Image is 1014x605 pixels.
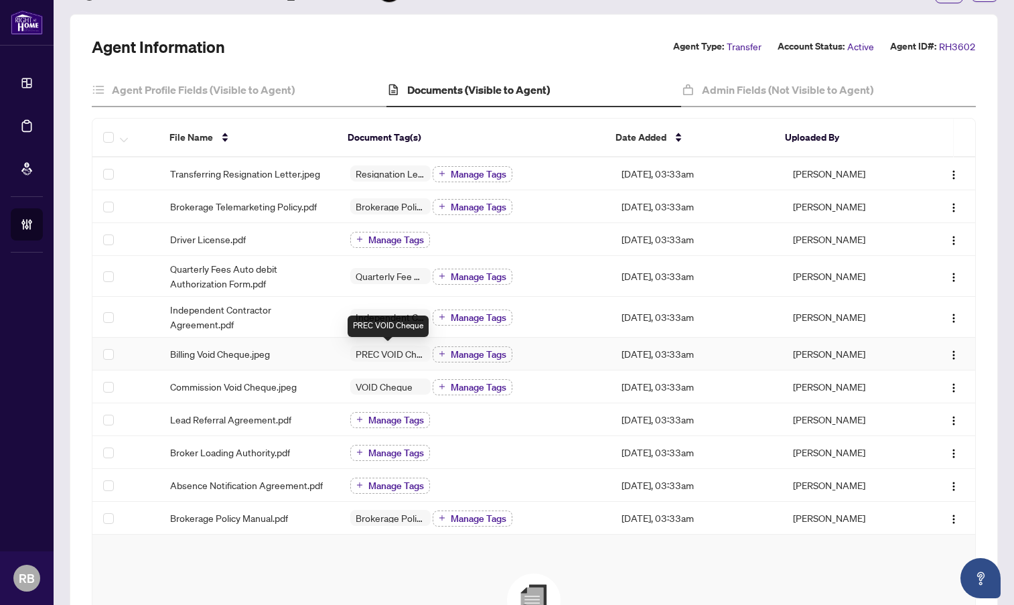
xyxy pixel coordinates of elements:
[782,223,918,256] td: [PERSON_NAME]
[169,130,213,145] span: File Name
[943,507,964,529] button: Logo
[368,235,424,245] span: Manage Tags
[170,302,330,332] span: Independent Contractor Agreement.pdf
[170,412,291,427] span: Lead Referral Agreement.pdf
[170,511,288,525] span: Brokerage Policy Manual.pdf
[890,39,936,54] label: Agent ID#:
[407,82,550,98] h4: Documents (Visible to Agent)
[337,119,605,157] th: Document Tag(s)
[439,350,445,357] span: plus
[948,170,959,180] img: Logo
[451,514,506,523] span: Manage Tags
[615,130,666,145] span: Date Added
[782,371,918,403] td: [PERSON_NAME]
[451,350,506,359] span: Manage Tags
[948,272,959,283] img: Logo
[702,82,873,98] h4: Admin Fields (Not Visible to Agent)
[350,169,431,178] span: Resignation Letter (From previous Brokerage)
[611,190,782,223] td: [DATE], 03:33am
[943,306,964,328] button: Logo
[439,515,445,521] span: plus
[943,409,964,430] button: Logo
[350,412,430,428] button: Manage Tags
[350,232,430,248] button: Manage Tags
[948,415,959,426] img: Logo
[948,448,959,459] img: Logo
[451,383,506,392] span: Manage Tags
[943,343,964,364] button: Logo
[943,474,964,496] button: Logo
[451,313,506,322] span: Manage Tags
[170,478,323,492] span: Absence Notification Agreement.pdf
[350,312,431,322] span: Independent Contractor Agreement
[356,416,363,423] span: plus
[19,569,35,588] span: RB
[948,350,959,360] img: Logo
[348,316,429,337] div: PREC VOID Cheque
[948,202,959,213] img: Logo
[433,199,512,215] button: Manage Tags
[368,448,424,458] span: Manage Tags
[782,157,918,190] td: [PERSON_NAME]
[847,39,874,54] span: Active
[350,382,418,391] span: VOID Cheque
[170,445,290,460] span: Broker Loading Authority.pdf
[782,256,918,297] td: [PERSON_NAME]
[350,202,431,211] span: Brokerage Policy Manual
[350,349,431,358] span: PREC VOID Cheque
[433,166,512,182] button: Manage Tags
[368,481,424,490] span: Manage Tags
[673,39,724,54] label: Agent Type:
[611,338,782,371] td: [DATE], 03:33am
[439,314,445,320] span: plus
[943,265,964,287] button: Logo
[451,272,506,281] span: Manage Tags
[782,338,918,371] td: [PERSON_NAME]
[948,383,959,393] img: Logo
[611,502,782,535] td: [DATE], 03:33am
[433,310,512,326] button: Manage Tags
[611,469,782,502] td: [DATE], 03:33am
[943,376,964,397] button: Logo
[611,157,782,190] td: [DATE], 03:33am
[948,514,959,525] img: Logo
[960,558,1001,598] button: Open asap
[611,223,782,256] td: [DATE], 03:33am
[170,166,320,181] span: Transferring Resignation Letter.jpeg
[170,379,297,394] span: Commission Void Cheque.jpeg
[611,403,782,436] td: [DATE], 03:33am
[170,261,330,291] span: Quarterly Fees Auto debit Authorization Form.pdf
[948,481,959,492] img: Logo
[782,297,918,338] td: [PERSON_NAME]
[350,271,431,281] span: Quarterly Fee Auto-Debit Authorization
[939,39,976,54] span: RH3602
[451,170,506,179] span: Manage Tags
[782,436,918,469] td: [PERSON_NAME]
[611,436,782,469] td: [DATE], 03:33am
[774,119,908,157] th: Uploaded By
[605,119,774,157] th: Date Added
[433,269,512,285] button: Manage Tags
[782,190,918,223] td: [PERSON_NAME]
[451,202,506,212] span: Manage Tags
[356,236,363,243] span: plus
[782,502,918,535] td: [PERSON_NAME]
[350,445,430,461] button: Manage Tags
[92,36,225,58] h2: Agent Information
[170,199,317,214] span: Brokerage Telemarketing Policy.pdf
[778,39,845,54] label: Account Status:
[368,415,424,425] span: Manage Tags
[727,39,762,54] span: Transfer
[943,442,964,463] button: Logo
[943,163,964,184] button: Logo
[433,379,512,395] button: Manage Tags
[943,228,964,250] button: Logo
[439,383,445,390] span: plus
[112,82,295,98] h4: Agent Profile Fields (Visible to Agent)
[170,232,246,247] span: Driver License.pdf
[439,273,445,279] span: plus
[170,346,270,361] span: Billing Void Cheque.jpeg
[159,119,337,157] th: File Name
[611,297,782,338] td: [DATE], 03:33am
[782,403,918,436] td: [PERSON_NAME]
